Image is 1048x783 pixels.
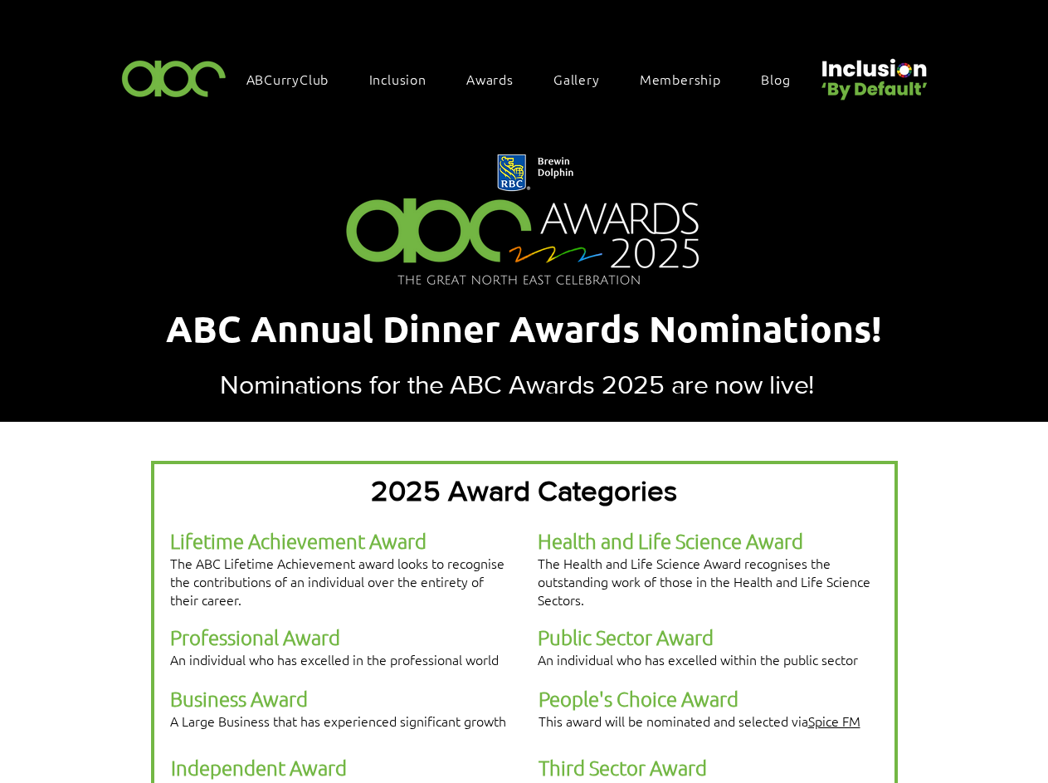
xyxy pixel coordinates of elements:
[539,712,860,730] span: This award will be nominated and selected via
[170,712,506,730] span: A Large Business that has experienced significant growth
[170,528,427,553] span: Lifetime Achievement Award
[117,53,232,102] img: ABC-Logo-Blank-Background-01-01-2.png
[761,70,790,88] span: Blog
[220,369,814,399] span: Nominations for the ABC Awards 2025 are now live!
[631,61,746,96] a: Membership
[816,45,930,102] img: Untitled design (22).png
[539,755,707,780] span: Third Sector Award
[539,686,738,711] span: People's Choice Award
[808,712,860,730] a: Spice FM
[538,650,858,668] span: An individual who has excelled within the public sector
[238,61,816,96] nav: Site
[538,624,714,649] span: Public Sector Award
[324,131,724,311] img: Northern Insights Double Pager Apr 2025.png
[171,755,347,780] span: Independent Award
[538,554,870,609] span: The Health and Life Science Award recognises the outstanding work of those in the Health and Life...
[170,686,308,711] span: Business Award
[166,306,882,351] span: ABC Annual Dinner Awards Nominations!
[466,70,514,88] span: Awards
[640,70,721,88] span: Membership
[361,61,451,96] div: Inclusion
[170,624,340,649] span: Professional Award
[371,475,677,507] span: 2025 Award Categories
[238,61,354,96] a: ABCurryClub
[538,528,803,553] span: Health and Life Science Award
[170,650,499,668] span: An individual who has excelled in the professional world
[246,70,329,88] span: ABCurryClub
[170,554,505,609] span: The ABC Lifetime Achievement award looks to recognise the contributions of an individual over the...
[553,70,600,88] span: Gallery
[458,61,539,96] div: Awards
[545,61,625,96] a: Gallery
[753,61,815,96] a: Blog
[369,70,427,88] span: Inclusion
